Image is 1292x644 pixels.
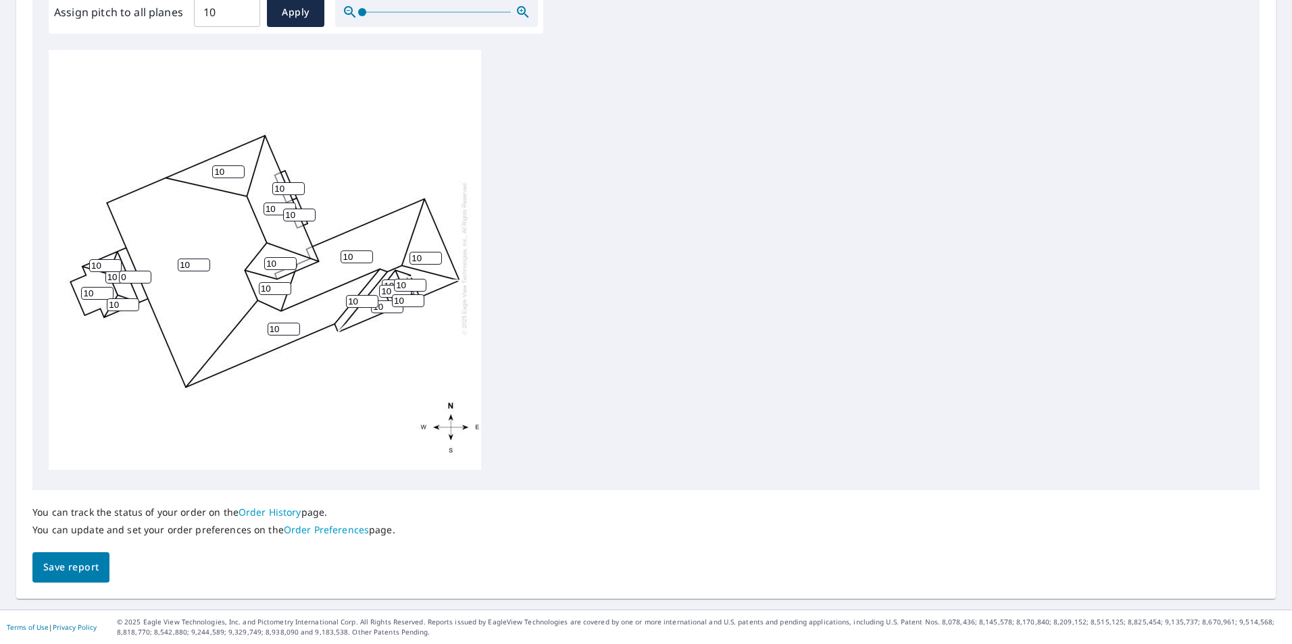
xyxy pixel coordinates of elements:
a: Order Preferences [284,523,369,536]
label: Assign pitch to all planes [54,4,183,20]
p: | [7,623,97,631]
span: Save report [43,559,99,576]
a: Terms of Use [7,622,49,632]
a: Privacy Policy [53,622,97,632]
p: You can update and set your order preferences on the page. [32,524,395,536]
p: © 2025 Eagle View Technologies, Inc. and Pictometry International Corp. All Rights Reserved. Repo... [117,617,1285,637]
span: Apply [278,4,314,21]
p: You can track the status of your order on the page. [32,506,395,518]
a: Order History [239,506,301,518]
button: Save report [32,552,109,583]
